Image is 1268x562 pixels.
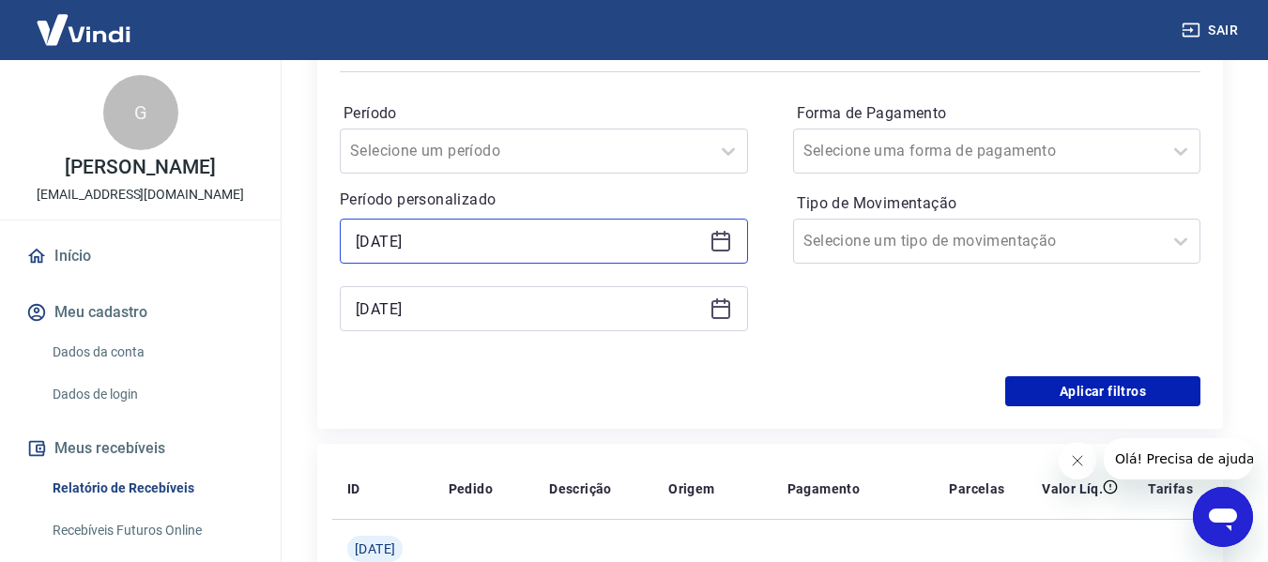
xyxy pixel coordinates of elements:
[949,479,1004,498] p: Parcelas
[347,479,360,498] p: ID
[797,192,1198,215] label: Tipo de Movimentação
[1104,438,1253,479] iframe: Mensagem da empresa
[23,1,145,58] img: Vindi
[356,295,702,323] input: Data final
[787,479,861,498] p: Pagamento
[549,479,612,498] p: Descrição
[1059,442,1096,479] iframe: Fechar mensagem
[344,102,744,125] label: Período
[1042,479,1103,498] p: Valor Líq.
[11,13,158,28] span: Olá! Precisa de ajuda?
[45,333,258,372] a: Dados da conta
[23,235,258,277] a: Início
[103,75,178,150] div: G
[1005,376,1200,406] button: Aplicar filtros
[37,185,244,205] p: [EMAIL_ADDRESS][DOMAIN_NAME]
[1148,479,1193,498] p: Tarifas
[668,479,714,498] p: Origem
[449,479,493,498] p: Pedido
[356,227,702,255] input: Data inicial
[23,292,258,333] button: Meu cadastro
[45,511,258,550] a: Recebíveis Futuros Online
[65,158,215,177] p: [PERSON_NAME]
[340,189,748,211] p: Período personalizado
[45,375,258,414] a: Dados de login
[1193,487,1253,547] iframe: Botão para abrir a janela de mensagens
[1178,13,1245,48] button: Sair
[355,539,395,558] span: [DATE]
[797,102,1198,125] label: Forma de Pagamento
[23,428,258,469] button: Meus recebíveis
[45,469,258,508] a: Relatório de Recebíveis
